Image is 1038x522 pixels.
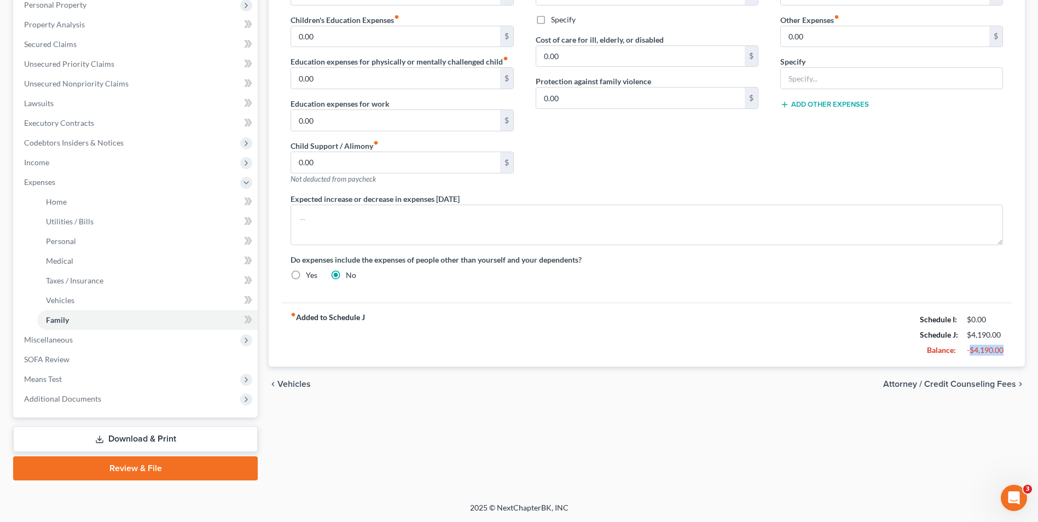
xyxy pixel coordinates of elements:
[15,54,258,74] a: Unsecured Priority Claims
[780,14,839,26] label: Other Expenses
[37,310,258,330] a: Family
[37,212,258,231] a: Utilities / Bills
[269,380,277,388] i: chevron_left
[24,394,101,403] span: Additional Documents
[781,26,989,47] input: --
[46,217,94,226] span: Utilities / Bills
[536,46,745,67] input: --
[46,295,74,305] span: Vehicles
[781,68,1002,89] input: Specify...
[207,502,831,522] div: 2025 © NextChapterBK, INC
[883,380,1016,388] span: Attorney / Credit Counseling Fees
[269,380,311,388] button: chevron_left Vehicles
[15,113,258,133] a: Executory Contracts
[15,94,258,113] a: Lawsuits
[24,79,129,88] span: Unsecured Nonpriority Claims
[24,39,77,49] span: Secured Claims
[536,76,651,87] label: Protection against family violence
[24,355,69,364] span: SOFA Review
[46,197,67,206] span: Home
[24,118,94,127] span: Executory Contracts
[536,34,664,45] label: Cost of care for ill, elderly, or disabled
[291,98,390,109] label: Education expenses for work
[291,152,500,173] input: --
[24,20,85,29] span: Property Analysis
[37,251,258,271] a: Medical
[989,26,1002,47] div: $
[13,456,258,480] a: Review & File
[291,68,500,89] input: --
[306,270,317,281] label: Yes
[500,152,513,173] div: $
[967,329,1003,340] div: $4,190.00
[967,314,1003,325] div: $0.00
[37,192,258,212] a: Home
[745,88,758,108] div: $
[291,175,376,183] span: Not deducted from paycheck
[967,345,1003,356] div: -$4,190.00
[46,236,76,246] span: Personal
[291,254,1003,265] label: Do expenses include the expenses of people other than yourself and your dependents?
[37,291,258,310] a: Vehicles
[500,110,513,131] div: $
[291,110,500,131] input: --
[46,276,103,285] span: Taxes / Insurance
[920,315,957,324] strong: Schedule I:
[15,74,258,94] a: Unsecured Nonpriority Claims
[13,426,258,452] a: Download & Print
[46,256,73,265] span: Medical
[15,350,258,369] a: SOFA Review
[15,34,258,54] a: Secured Claims
[37,271,258,291] a: Taxes / Insurance
[24,158,49,167] span: Income
[536,88,745,108] input: --
[291,56,508,67] label: Education expenses for physically or mentally challenged child
[346,270,356,281] label: No
[920,330,958,339] strong: Schedule J:
[551,14,576,25] label: Specify
[1023,485,1032,494] span: 3
[24,374,62,384] span: Means Test
[24,177,55,187] span: Expenses
[291,193,460,205] label: Expected increase or decrease in expenses [DATE]
[373,140,379,146] i: fiber_manual_record
[24,335,73,344] span: Miscellaneous
[500,26,513,47] div: $
[883,380,1025,388] button: Attorney / Credit Counseling Fees chevron_right
[24,138,124,147] span: Codebtors Insiders & Notices
[1016,380,1025,388] i: chevron_right
[1001,485,1027,511] iframe: Intercom live chat
[15,15,258,34] a: Property Analysis
[291,26,500,47] input: --
[745,46,758,67] div: $
[291,312,296,317] i: fiber_manual_record
[503,56,508,61] i: fiber_manual_record
[24,98,54,108] span: Lawsuits
[277,380,311,388] span: Vehicles
[24,59,114,68] span: Unsecured Priority Claims
[291,140,379,152] label: Child Support / Alimony
[780,56,805,67] label: Specify
[394,14,399,20] i: fiber_manual_record
[291,14,399,26] label: Children's Education Expenses
[780,100,869,109] button: Add Other Expenses
[927,345,956,355] strong: Balance:
[46,315,69,324] span: Family
[291,312,365,358] strong: Added to Schedule J
[37,231,258,251] a: Personal
[834,14,839,20] i: fiber_manual_record
[500,68,513,89] div: $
